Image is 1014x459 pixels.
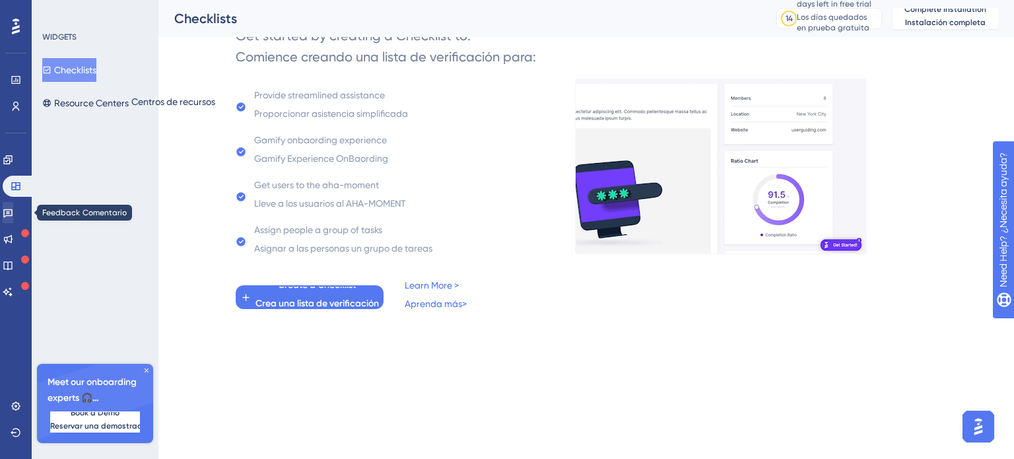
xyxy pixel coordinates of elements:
button: Complete InstallationInstalación completa [893,8,998,29]
sider-trans-text: Aprenda más> [405,299,467,309]
div: Assign people a group of tasks [254,222,432,262]
img: e28e67207451d1beac2d0b01ddd05b56.gif [575,79,867,254]
sider-trans-text: Gamify Experience OnBaording [254,153,388,164]
span: Create a Checklist [255,277,379,317]
div: 14 [786,13,793,24]
button: Book a DemoReservar una demostración [50,411,140,433]
sider-trans-text: Proporcionar asistencia simplificada [254,108,408,119]
sider-trans-text: Instalación completa [905,18,986,27]
span: Meet our onboarding experts 🎧 [48,374,143,406]
iframe: UserGuiding AI Assistant Launcher [959,407,998,446]
div: Provide streamlined assistance [254,87,408,127]
sider-trans-text: ¿Necesita ayuda? [85,6,166,16]
div: Get started by creating a Checklist to: [236,26,536,71]
span: Complete Installation [904,4,986,33]
sider-trans-text: Reservar una demostración [50,421,153,431]
sider-trans-text: Centros de recursos [131,96,215,107]
sider-trans-text: Asignar a las personas un grupo de tareas [254,243,432,254]
a: Learn More >Aprenda más> [405,277,467,317]
sider-trans-text: Crea una lista de verificación [255,298,379,309]
sider-trans-text: Los días quedados en prueba gratuita [797,13,869,32]
div: Get users to the aha-moment [254,177,406,217]
button: Create a ChecklistCrea una lista de verificación [236,285,384,309]
button: Checklists [42,58,96,82]
span: Book a Demo [50,407,140,437]
sider-trans-text: Lleve a los usuarios al AHA-MOMENT [254,198,406,209]
div: Checklists [174,9,743,28]
div: WIDGETS [42,32,77,42]
span: Need Help? [31,3,166,19]
div: Gamify onbaording experience [254,132,388,172]
sider-trans-text: Comience creando una lista de verificación para: [236,49,536,65]
button: Resource CentersCentros de recursos [42,87,215,119]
